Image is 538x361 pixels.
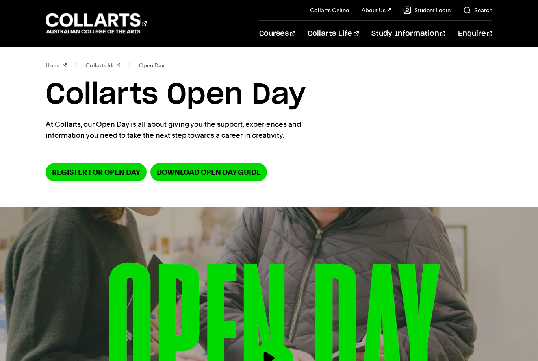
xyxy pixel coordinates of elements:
[308,21,358,47] a: Collarts Life
[458,21,492,47] a: Enquire
[85,60,121,71] a: Collarts life
[46,77,492,113] h1: Collarts Open Day
[46,119,333,141] p: At Collarts, our Open Day is all about giving you the support, experiences and information you ne...
[46,12,147,35] div: Go to homepage
[259,21,295,47] a: Courses
[463,6,492,14] a: Search
[46,163,147,181] a: Register for Open Day
[139,60,164,71] span: Open Day
[403,6,451,14] a: Student Login
[46,60,67,71] a: Home
[371,21,445,47] a: Study Information
[362,6,391,14] a: About Us
[150,163,267,181] a: DOWNLOAD OPEN DAY GUIDE
[310,6,349,14] a: Collarts Online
